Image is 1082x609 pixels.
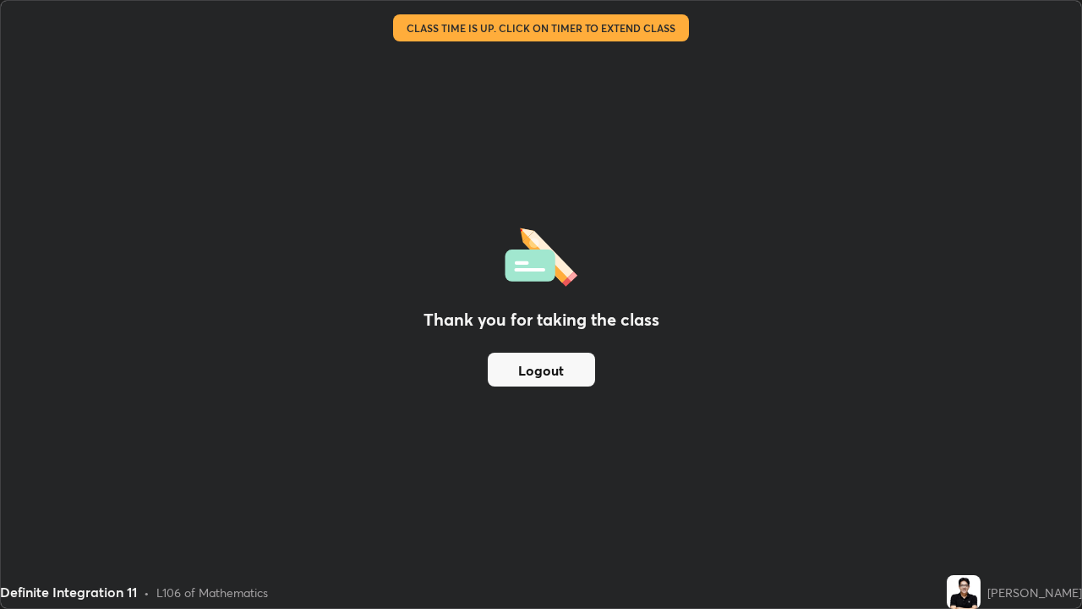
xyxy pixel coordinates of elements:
button: Logout [488,353,595,387]
img: offlineFeedback.1438e8b3.svg [505,222,577,287]
div: [PERSON_NAME] [987,584,1082,601]
div: • [144,584,150,601]
img: 6d797e2ea09447509fc7688242447a06.jpg [947,575,981,609]
h2: Thank you for taking the class [424,307,659,332]
div: L106 of Mathematics [156,584,268,601]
